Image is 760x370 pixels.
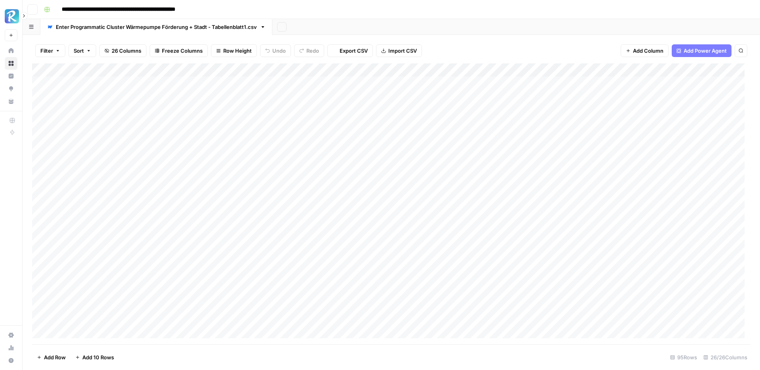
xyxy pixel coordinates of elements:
div: 95 Rows [667,351,700,364]
a: Usage [5,341,17,354]
button: Add 10 Rows [70,351,119,364]
button: Sort [68,44,96,57]
span: Freeze Columns [162,47,203,55]
a: Opportunities [5,82,17,95]
span: Add 10 Rows [82,353,114,361]
span: Add Row [44,353,66,361]
div: 26/26 Columns [700,351,750,364]
a: Home [5,44,17,57]
span: Row Height [223,47,252,55]
button: Add Column [621,44,669,57]
a: Settings [5,329,17,341]
button: Add Row [32,351,70,364]
a: Enter Programmatic Cluster Wärmepumpe Förderung + Stadt - Tabellenblatt1.csv [40,19,272,35]
span: Add Power Agent [684,47,727,55]
span: 26 Columns [112,47,141,55]
span: Add Column [633,47,663,55]
button: Redo [294,44,324,57]
span: Import CSV [388,47,417,55]
span: Export CSV [340,47,368,55]
a: Your Data [5,95,17,108]
button: Workspace: Radyant [5,6,17,26]
span: Redo [306,47,319,55]
button: Freeze Columns [150,44,208,57]
button: Export CSV [327,44,373,57]
a: Browse [5,57,17,70]
img: Radyant Logo [5,9,19,23]
button: Help + Support [5,354,17,367]
button: Undo [260,44,291,57]
span: Undo [272,47,286,55]
a: Insights [5,70,17,82]
button: Row Height [211,44,257,57]
button: Add Power Agent [672,44,731,57]
span: Filter [40,47,53,55]
button: 26 Columns [99,44,146,57]
button: Filter [35,44,65,57]
button: Import CSV [376,44,422,57]
span: Sort [74,47,84,55]
div: Enter Programmatic Cluster Wärmepumpe Förderung + Stadt - Tabellenblatt1.csv [56,23,257,31]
